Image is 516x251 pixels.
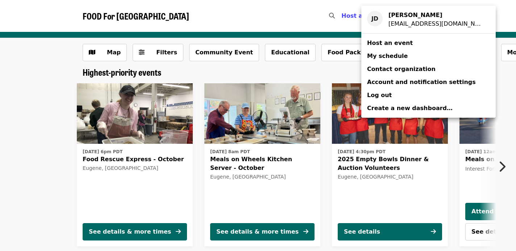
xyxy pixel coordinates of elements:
[367,39,413,46] span: Host an event
[361,50,496,63] a: My schedule
[367,53,408,59] span: My schedule
[388,12,442,18] strong: [PERSON_NAME]
[367,66,436,72] span: Contact organization
[367,11,383,26] div: JD
[388,11,484,20] div: Jada DeLuca
[361,63,496,76] a: Contact organization
[388,20,484,28] div: Jadakuang@gmail.com
[361,37,496,50] a: Host an event
[361,102,496,115] a: Create a new dashboard…
[367,105,453,112] span: Create a new dashboard…
[367,79,476,85] span: Account and notification settings
[367,92,392,99] span: Log out
[361,9,496,30] a: JD[PERSON_NAME][EMAIL_ADDRESS][DOMAIN_NAME]
[361,89,496,102] a: Log out
[361,76,496,89] a: Account and notification settings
